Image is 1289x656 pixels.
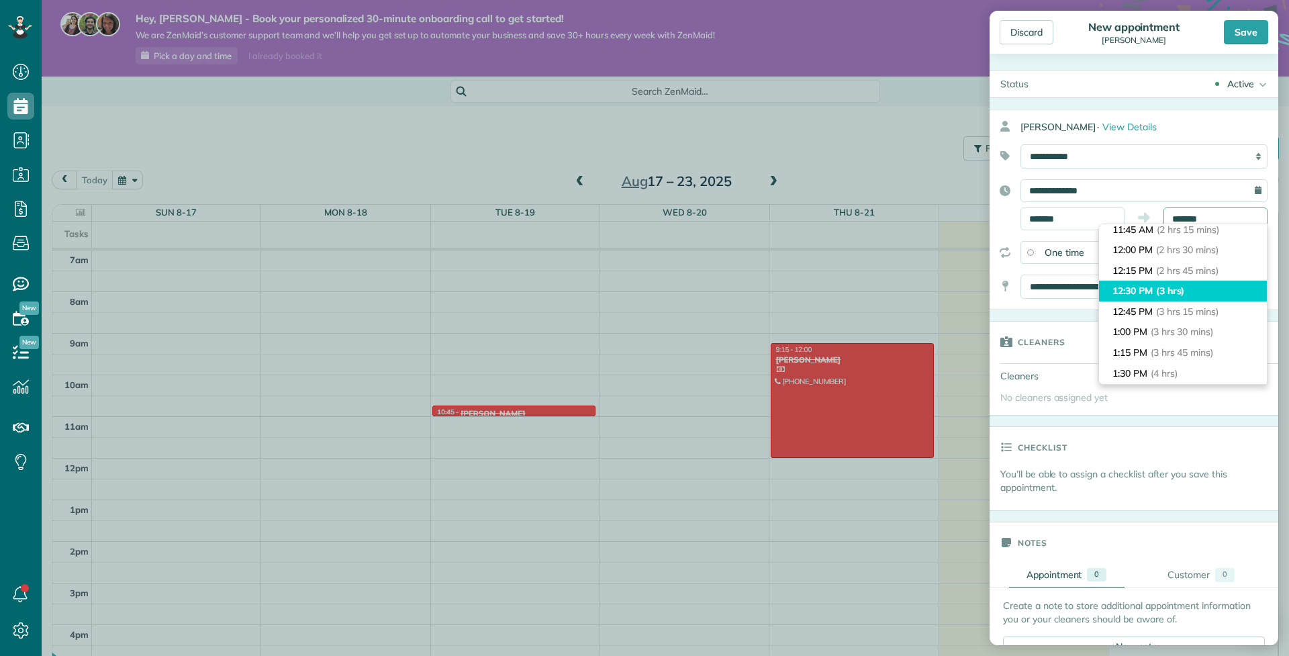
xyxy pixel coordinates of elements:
[1156,306,1219,318] span: (3 hrs 15 mins)
[1003,599,1265,626] p: Create a note to store additional appointment information you or your cleaners should be aware of.
[1099,240,1267,261] li: 12:00 PM
[1099,220,1267,240] li: 11:45 AM
[1084,36,1184,45] div: [PERSON_NAME]
[1027,249,1034,256] input: One time
[1156,285,1185,297] span: (3 hrs)
[1087,568,1106,581] div: 0
[1099,301,1267,322] li: 12:45 PM
[1110,640,1116,652] span: +
[1227,77,1254,91] div: Active
[990,71,1039,97] div: Status
[1099,322,1267,342] li: 1:00 PM
[1000,391,1108,404] span: No cleaners assigned yet
[1156,244,1219,256] span: (2 hrs 30 mins)
[1215,568,1235,582] div: 0
[19,301,39,315] span: New
[1102,121,1157,133] span: View Details
[1018,522,1047,563] h3: Notes
[1084,20,1184,34] div: New appointment
[1157,224,1219,236] span: (2 hrs 15 mins)
[1097,121,1099,133] span: ·
[1000,20,1053,44] div: Discard
[1020,115,1278,139] div: [PERSON_NAME]
[1167,568,1210,582] div: Customer
[1000,467,1278,494] p: You’ll be able to assign a checklist after you save this appointment.
[19,336,39,349] span: New
[1018,427,1067,467] h3: Checklist
[1099,281,1267,301] li: 12:30 PM
[1151,346,1213,359] span: (3 hrs 45 mins)
[1151,367,1178,379] span: (4 hrs)
[1099,383,1267,404] li: 1:45 PM
[1099,363,1267,384] li: 1:30 PM
[990,364,1084,388] div: Cleaners
[1099,261,1267,281] li: 12:15 PM
[1099,342,1267,363] li: 1:15 PM
[1027,568,1082,581] div: Appointment
[1045,246,1084,259] span: One time
[1156,265,1219,277] span: (2 hrs 45 mins)
[1151,326,1213,338] span: (3 hrs 30 mins)
[1224,20,1268,44] div: Save
[1018,322,1065,362] h3: Cleaners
